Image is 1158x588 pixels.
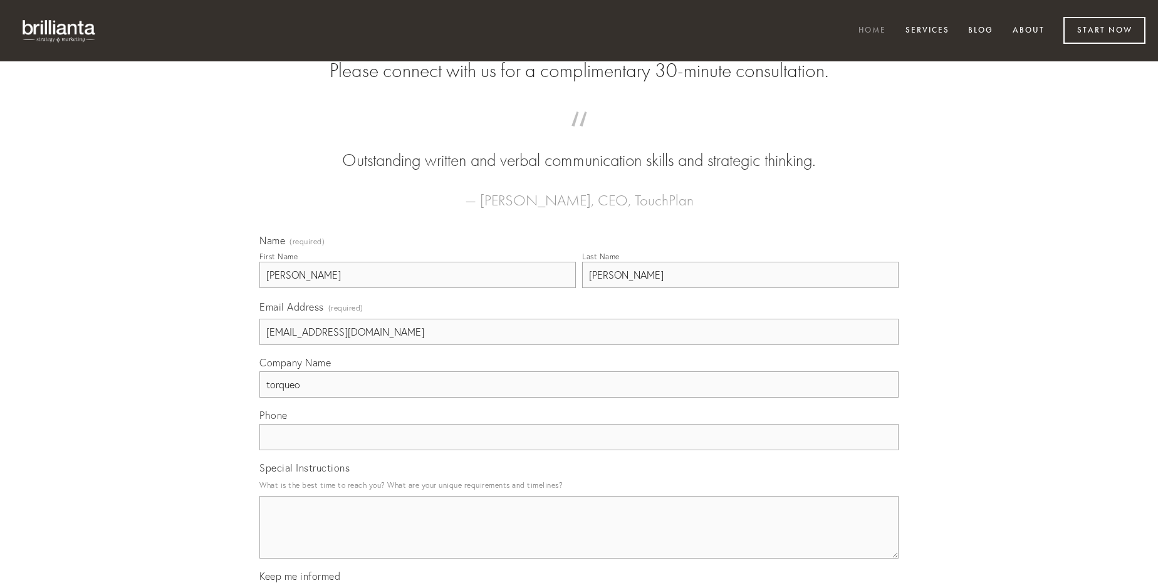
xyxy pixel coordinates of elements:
[259,252,298,261] div: First Name
[1063,17,1145,44] a: Start Now
[1004,21,1053,41] a: About
[259,570,340,582] span: Keep me informed
[279,124,879,173] blockquote: Outstanding written and verbal communication skills and strategic thinking.
[259,234,285,247] span: Name
[259,356,331,369] span: Company Name
[279,124,879,148] span: “
[582,252,620,261] div: Last Name
[328,299,363,316] span: (required)
[289,238,325,245] span: (required)
[13,13,107,49] img: brillianta - research, strategy, marketing
[259,462,350,474] span: Special Instructions
[960,21,1001,41] a: Blog
[259,301,324,313] span: Email Address
[897,21,957,41] a: Services
[259,409,288,421] span: Phone
[850,21,894,41] a: Home
[259,477,899,493] p: What is the best time to reach you? What are your unique requirements and timelines?
[259,59,899,83] h2: Please connect with us for a complimentary 30-minute consultation.
[279,173,879,213] figcaption: — [PERSON_NAME], CEO, TouchPlan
